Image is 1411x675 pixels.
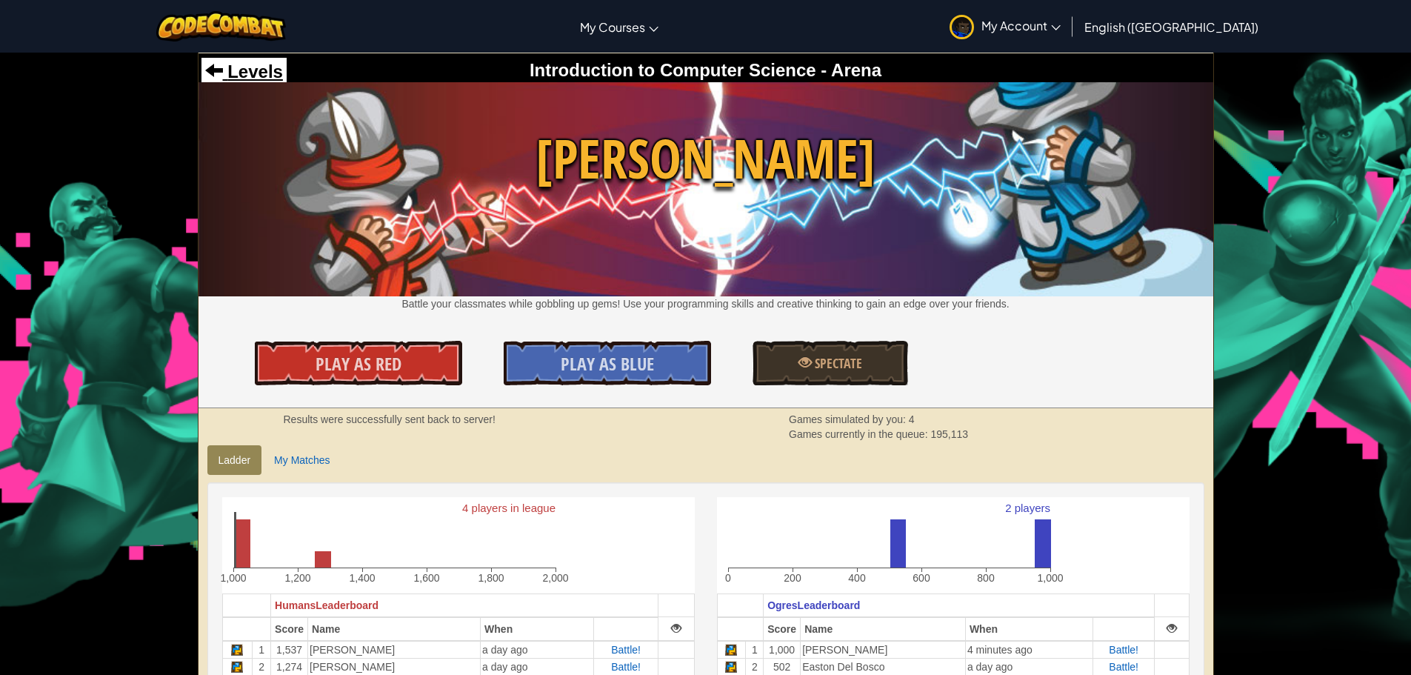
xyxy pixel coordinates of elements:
[205,61,283,82] a: Levels
[573,7,666,47] a: My Courses
[965,617,1093,641] th: When
[478,572,504,584] text: 1,800
[784,572,801,584] text: 200
[764,658,801,675] td: 502
[580,19,645,35] span: My Courses
[316,599,378,611] span: Leaderboard
[1005,502,1050,514] text: 2 players
[253,658,271,675] td: 2
[284,572,310,584] text: 1,200
[199,296,1213,311] p: Battle your classmates while gobbling up gems! Use your programming skills and creative thinking ...
[717,658,746,675] td: Python
[481,658,594,675] td: a day ago
[530,60,816,80] span: Introduction to Computer Science
[199,82,1213,296] img: Wakka Maul
[275,599,316,611] span: Humans
[965,641,1093,659] td: 4 minutes ago
[909,413,915,425] span: 4
[965,658,1093,675] td: a day ago
[913,572,930,584] text: 600
[816,60,881,80] span: - Arena
[981,18,1061,33] span: My Account
[308,658,481,675] td: [PERSON_NAME]
[271,641,308,659] td: 1,537
[930,428,968,440] span: 195,113
[481,617,594,641] th: When
[611,661,641,673] a: Battle!
[801,658,966,675] td: Easton Del Bosco
[789,428,930,440] span: Games currently in the queue:
[542,572,568,584] text: 2,000
[767,599,797,611] span: Ogres
[462,502,556,514] text: 4 players in league
[284,413,496,425] strong: Results were successfully sent back to server!
[308,641,481,659] td: [PERSON_NAME]
[717,641,746,659] td: Python
[746,641,764,659] td: 1
[746,658,764,675] td: 2
[611,644,641,656] a: Battle!
[308,617,481,641] th: Name
[812,354,862,373] span: Spectate
[725,572,731,584] text: 0
[848,572,866,584] text: 400
[1109,644,1138,656] a: Battle!
[263,445,341,475] a: My Matches
[220,572,246,584] text: 1,000
[798,599,861,611] span: Leaderboard
[271,617,308,641] th: Score
[316,352,401,376] span: Play As Red
[942,3,1068,50] a: My Account
[789,413,909,425] span: Games simulated by you:
[199,121,1213,197] span: [PERSON_NAME]
[1084,19,1258,35] span: English ([GEOGRAPHIC_DATA])
[1037,572,1063,584] text: 1,000
[561,352,654,376] span: Play As Blue
[764,617,801,641] th: Score
[950,15,974,39] img: avatar
[349,572,375,584] text: 1,400
[977,572,995,584] text: 800
[801,641,966,659] td: [PERSON_NAME]
[753,341,908,385] a: Spectate
[801,617,966,641] th: Name
[481,641,594,659] td: a day ago
[413,572,439,584] text: 1,600
[764,641,801,659] td: 1,000
[156,11,286,41] img: CodeCombat logo
[222,641,253,659] td: Python
[222,658,253,675] td: Python
[207,445,262,475] a: Ladder
[1109,661,1138,673] a: Battle!
[271,658,308,675] td: 1,274
[1077,7,1266,47] a: English ([GEOGRAPHIC_DATA])
[223,61,283,82] span: Levels
[253,641,271,659] td: 1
